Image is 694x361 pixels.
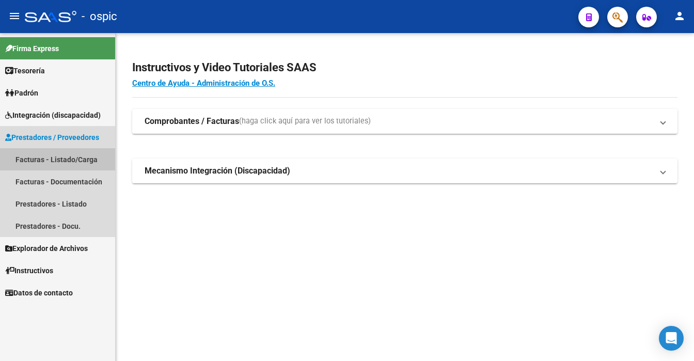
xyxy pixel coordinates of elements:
span: Integración (discapacidad) [5,109,101,121]
a: Centro de Ayuda - Administración de O.S. [132,79,275,88]
span: Firma Express [5,43,59,54]
span: (haga click aquí para ver los tutoriales) [239,116,371,127]
div: Open Intercom Messenger [659,326,684,351]
span: - ospic [82,5,117,28]
mat-expansion-panel-header: Comprobantes / Facturas(haga click aquí para ver los tutoriales) [132,109,677,134]
span: Datos de contacto [5,287,73,299]
span: Padrón [5,87,38,99]
span: Prestadores / Proveedores [5,132,99,143]
h2: Instructivos y Video Tutoriales SAAS [132,58,677,77]
strong: Comprobantes / Facturas [145,116,239,127]
span: Tesorería [5,65,45,76]
mat-icon: menu [8,10,21,22]
strong: Mecanismo Integración (Discapacidad) [145,165,290,177]
mat-expansion-panel-header: Mecanismo Integración (Discapacidad) [132,159,677,183]
mat-icon: person [673,10,686,22]
span: Instructivos [5,265,53,276]
span: Explorador de Archivos [5,243,88,254]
